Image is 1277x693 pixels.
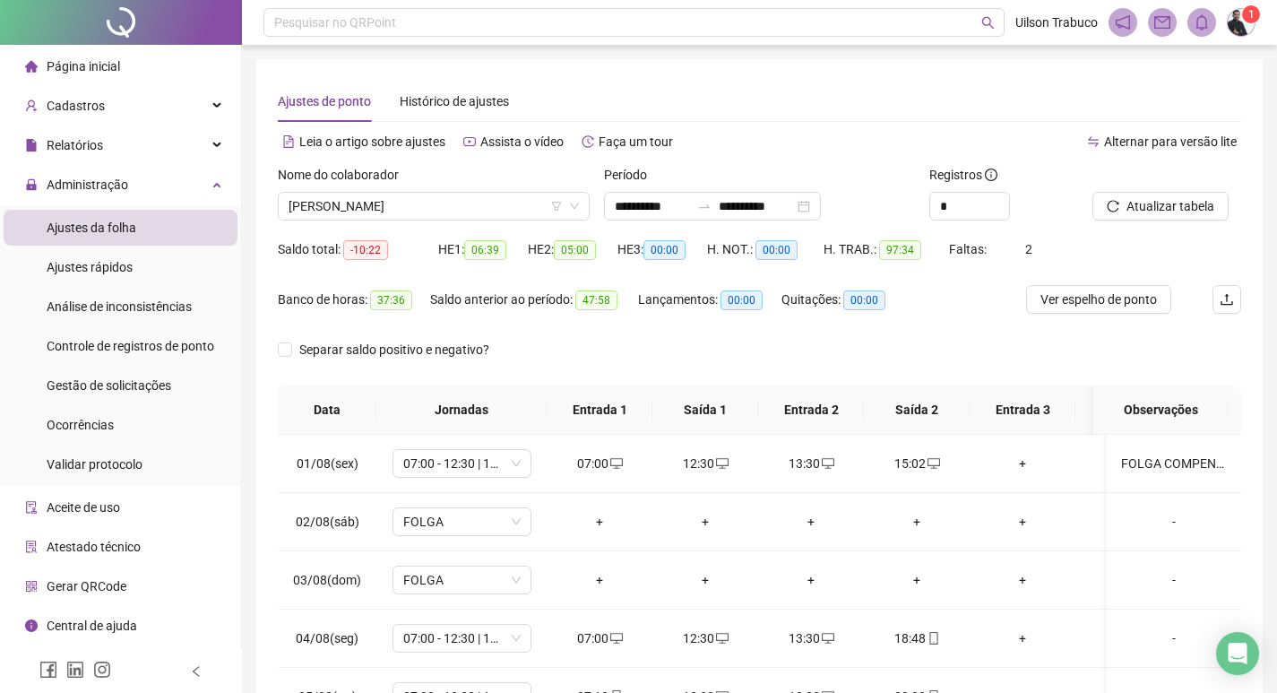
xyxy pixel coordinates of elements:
span: linkedin [66,661,84,679]
span: FOLGA [403,567,521,593]
span: youtube [463,135,476,148]
label: Nome do colaborador [278,165,410,185]
div: 15:02 [878,454,955,473]
div: 12:30 [667,628,744,648]
div: Banco de horas: [278,290,430,310]
th: Entrada 2 [758,385,864,435]
div: 07:00 [561,628,638,648]
span: file-text [282,135,295,148]
span: 97:34 [879,240,921,260]
span: Ajustes rápidos [47,260,133,274]
span: 05:00 [554,240,596,260]
th: Entrada 1 [547,385,652,435]
span: Alternar para versão lite [1104,134,1237,149]
span: Uilson Trabuco [1015,13,1098,32]
div: 13:30 [772,628,850,648]
div: + [1090,454,1167,473]
span: Administração [47,178,128,192]
span: 07:00 - 12:30 | 13:30 - 17:00 [403,450,521,477]
button: Ver espelho de ponto [1026,285,1171,314]
span: 00:00 [843,290,885,310]
span: Gerar QRCode [47,579,126,593]
span: desktop [608,632,623,645]
div: + [667,570,744,590]
span: Ajustes de ponto [278,94,371,108]
th: Saída 1 [652,385,758,435]
div: Lançamentos: [638,290,781,310]
div: HE 2: [528,239,617,260]
span: Cadastros [47,99,105,113]
span: desktop [608,457,623,470]
div: + [772,570,850,590]
span: desktop [820,457,834,470]
div: + [984,454,1061,473]
div: + [561,570,638,590]
span: info-circle [25,619,38,632]
span: Atestado técnico [47,540,141,554]
span: history [582,135,594,148]
span: instagram [93,661,111,679]
div: + [878,570,955,590]
span: 37:36 [370,290,412,310]
span: 00:00 [720,290,763,310]
span: Aceite de uso [47,500,120,515]
span: Leia o artigo sobre ajustes [299,134,445,149]
div: Open Intercom Messenger [1216,632,1259,675]
span: notification [1115,14,1131,30]
div: HE 3: [617,239,707,260]
div: - [1121,570,1227,590]
span: file [25,139,38,152]
span: Página inicial [47,59,120,74]
span: Assista o vídeo [480,134,564,149]
span: Histórico de ajustes [400,94,509,108]
span: Ver espelho de ponto [1040,290,1157,309]
div: HE 1: [438,239,528,260]
span: 47:58 [575,290,617,310]
div: + [984,570,1061,590]
span: reload [1107,200,1119,212]
div: 13:30 [772,454,850,473]
span: swap [1087,135,1100,148]
span: desktop [714,632,729,645]
th: Jornadas [376,385,547,435]
span: lock [25,178,38,191]
div: + [1090,512,1167,532]
div: + [1090,628,1167,648]
div: 12:30 [667,454,744,473]
div: H. TRAB.: [824,239,949,260]
div: - [1121,628,1227,648]
span: mobile [926,632,940,645]
span: info-circle [985,169,997,181]
button: Atualizar tabela [1092,192,1229,221]
span: Observações [1108,400,1213,420]
span: 04/08(seg) [296,631,358,645]
span: Gestão de solicitações [47,378,171,393]
div: Saldo total: [278,239,438,260]
span: desktop [926,457,940,470]
span: 07:00 - 12:30 | 13:30 - 17:00 [403,625,521,652]
div: + [772,512,850,532]
span: HELIDAVILA FERREIRA DOS SANTOS RIOS [289,193,579,220]
th: Saída 2 [864,385,970,435]
span: Ajustes da folha [47,221,136,235]
span: Atualizar tabela [1126,196,1214,216]
th: Saída 3 [1075,385,1181,435]
th: Data [278,385,376,435]
span: Validar protocolo [47,457,142,472]
div: + [667,512,744,532]
span: Registros [929,165,997,185]
span: Faça um tour [599,134,673,149]
label: Período [604,165,659,185]
span: 01/08(sex) [297,456,358,471]
div: Quitações: [781,290,907,310]
span: desktop [820,632,834,645]
span: search [981,16,995,30]
span: user-add [25,100,38,112]
div: + [984,512,1061,532]
span: upload [1220,292,1234,307]
span: mail [1154,14,1170,30]
div: FOLGA COMPENSATORIA [1121,454,1227,473]
img: 38507 [1228,9,1255,36]
span: FOLGA [403,508,521,535]
span: 02/08(sáb) [296,515,359,529]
